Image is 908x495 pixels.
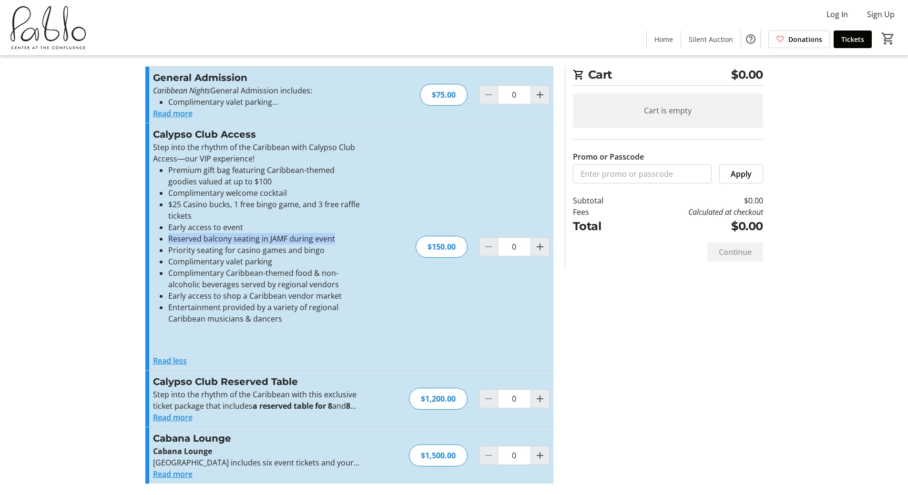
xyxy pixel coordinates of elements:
[253,401,332,411] strong: a reserved table for 8
[689,34,733,44] span: Silent Auction
[168,290,361,302] li: Early access to shop a Caribbean vendor market
[168,96,361,108] li: Complimentary valet parking
[168,187,361,199] li: Complimentary welcome cocktail
[531,238,549,256] button: Increment by one
[498,237,531,256] input: Calypso Club Access Quantity
[168,199,361,222] li: $25 Casino bucks, 1 free bingo game, and 3 free raffle tickets
[153,355,187,366] button: Read less
[168,222,361,233] li: Early access to event
[153,412,193,423] button: Read more
[168,244,361,256] li: Priority seating for casino games and bingo
[834,30,872,48] a: Tickets
[768,30,830,48] a: Donations
[826,9,848,20] span: Log In
[153,446,212,456] strong: Cabana Lounge
[153,127,361,141] h3: Calypso Club Access
[498,389,531,408] input: Calypso Club Reserved Table Quantity
[573,206,628,218] td: Fees
[153,431,361,445] h3: Cabana Lounge
[573,66,763,86] h2: Cart
[819,7,856,22] button: Log In
[573,151,644,162] label: Promo or Passcode
[573,195,628,206] td: Subtotal
[573,218,628,235] td: Total
[628,206,763,218] td: Calculated at checkout
[859,7,902,22] button: Sign Up
[573,93,763,128] div: Cart is empty
[654,34,673,44] span: Home
[498,85,531,104] input: General Admission Quantity
[153,457,361,468] p: [GEOGRAPHIC_DATA] includes six event tickets and your own private cabana-style seating area.
[168,233,361,244] li: Reserved balcony seating in JAMF during event
[628,195,763,206] td: $0.00
[531,86,549,104] button: Increment by one
[788,34,822,44] span: Donations
[498,446,531,465] input: Cabana Lounge Quantity
[153,374,361,389] h3: Calypso Club Reserved Table
[409,444,468,466] div: $1,500.00
[168,267,361,290] li: Complimentary Caribbean-themed food & non-alcoholic beverages served by regional vendors
[741,30,760,49] button: Help
[573,164,712,183] input: Enter promo or passcode
[153,71,361,85] h3: General Admission
[168,164,361,187] li: Premium gift bag featuring Caribbean-themed goodies valued at up to $100
[409,388,468,410] div: $1,200.00
[153,468,193,480] button: Read more
[719,164,763,183] button: Apply
[647,30,681,48] a: Home
[879,30,897,47] button: Cart
[153,141,361,164] p: Step into the rhythm of the Caribbean with Calypso Club Access—our VIP experience!
[416,236,468,258] div: $150.00
[731,66,763,83] span: $0.00
[168,302,361,324] li: Entertainment provided by a variety of regional Caribbean musicians & dancers
[153,389,361,412] p: Step into the rhythm of the Caribbean with this exclusive ticket package that includes and —our u...
[153,85,361,96] p: General Admission includes:
[531,446,549,465] button: Increment by one
[867,9,895,20] span: Sign Up
[731,168,752,180] span: Apply
[628,218,763,235] td: $0.00
[531,390,549,408] button: Increment by one
[841,34,864,44] span: Tickets
[153,85,210,96] em: Caribbean Nights
[168,256,361,267] li: Complimentary valet parking
[6,4,91,51] img: Pablo Center's Logo
[153,108,193,119] button: Read more
[681,30,741,48] a: Silent Auction
[420,84,468,106] div: $75.00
